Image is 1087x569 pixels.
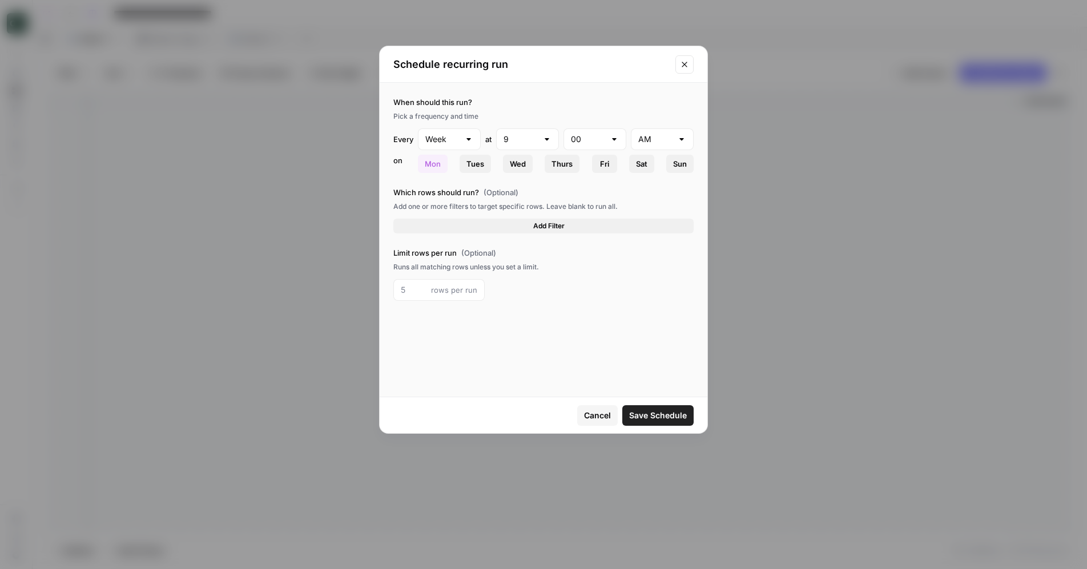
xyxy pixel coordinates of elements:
span: Save Schedule [629,410,687,421]
h2: Schedule recurring run [393,57,669,72]
button: Save Schedule [622,405,694,426]
span: Fri [600,158,609,170]
span: Cancel [584,410,611,421]
input: 9 [504,134,538,145]
span: Thurs [551,158,573,170]
button: Fri [592,155,617,173]
button: Thurs [545,155,579,173]
button: Sun [666,155,694,173]
span: Add Filter [533,221,565,231]
span: (Optional) [461,247,496,259]
label: Which rows should run? [393,187,694,198]
input: Week [425,134,460,145]
span: Sun [673,158,687,170]
span: (Optional) [484,187,518,198]
div: Pick a frequency and time [393,111,694,122]
span: Mon [425,158,441,170]
button: Add Filter [393,219,694,233]
span: Tues [466,158,484,170]
button: Wed [503,155,533,173]
input: 00 [571,134,605,145]
label: Limit rows per run [393,247,694,259]
span: Sat [636,158,647,170]
span: rows per run [431,284,477,296]
button: Cancel [577,405,618,426]
div: at [485,134,492,145]
div: Every [393,134,413,145]
button: Mon [418,155,448,173]
input: 5 [401,284,426,296]
label: When should this run? [393,96,694,108]
div: Runs all matching rows unless you set a limit. [393,262,694,272]
span: Wed [510,158,526,170]
button: Close modal [675,55,694,74]
input: AM [638,134,673,145]
button: Sat [629,155,654,173]
div: Add one or more filters to target specific rows. Leave blank to run all. [393,201,694,212]
div: on [393,155,413,173]
button: Tues [460,155,491,173]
